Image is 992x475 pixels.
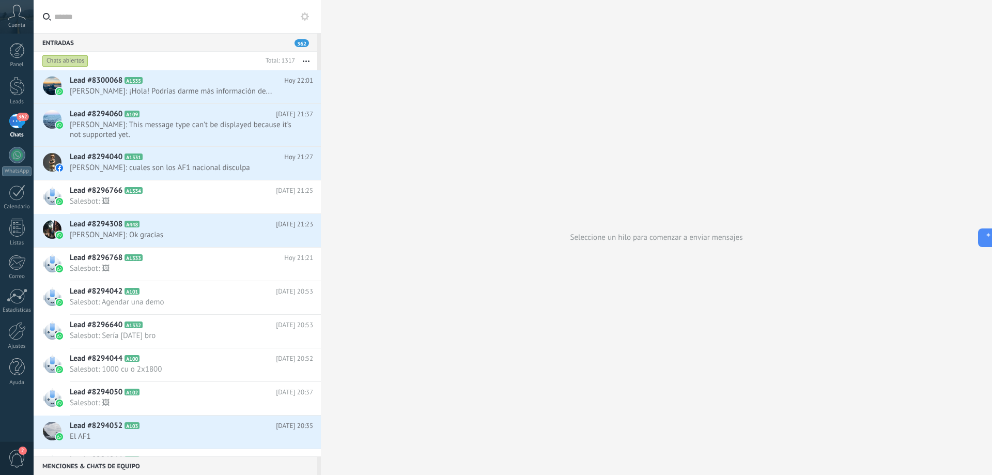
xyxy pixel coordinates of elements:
span: Lead #8294050 [70,387,122,397]
span: A1333 [125,254,143,261]
span: Salesbot: 🖼 [70,196,293,206]
span: Salesbot: 🖼 [70,398,293,408]
span: A1335 [125,77,143,84]
a: Lead #8294042 A101 [DATE] 20:53 Salesbot: Agendar una demo [34,281,321,314]
a: Lead #8296766 A1334 [DATE] 21:25 Salesbot: 🖼 [34,180,321,213]
span: Hoy 21:27 [284,152,313,162]
span: Lead #8294052 [70,421,122,431]
img: waba.svg [56,299,63,306]
div: WhatsApp [2,166,32,176]
span: Lead #8294042 [70,286,122,297]
div: Ajustes [2,343,32,350]
span: [DATE] 20:33 [276,454,313,465]
span: A1334 [125,187,143,194]
span: Lead #8296768 [70,253,122,263]
img: waba.svg [56,232,63,239]
span: A109 [125,111,139,117]
span: El AF1 [70,432,293,441]
span: [DATE] 20:53 [276,320,313,330]
img: facebook-sm.svg [56,164,63,172]
span: [PERSON_NAME]: This message type can’t be displayed because it’s not supported yet. [70,120,293,140]
a: Lead #8300068 A1335 Hoy 22:01 [PERSON_NAME]: ¡Hola! Podrías darme más información de... [34,70,321,103]
div: Ayuda [2,379,32,386]
div: Correo [2,273,32,280]
span: [DATE] 20:52 [276,354,313,364]
span: Lead #8294046 [70,454,122,465]
span: 362 [17,113,28,121]
div: Listas [2,240,32,247]
a: Lead #8294044 A100 [DATE] 20:52 Salesbot: 1000 cu o 2x1800 [34,348,321,381]
span: Lead #8300068 [70,75,122,86]
span: Lead #8294060 [70,109,122,119]
span: A448 [125,221,139,227]
span: Salesbot: 🖼 [70,264,293,273]
span: 362 [295,39,309,47]
div: Estadísticas [2,307,32,314]
img: waba.svg [56,332,63,340]
div: Chats abiertos [42,55,88,67]
a: Lead #8296640 A1332 [DATE] 20:53 Salesbot: Sería [DATE] bro [34,315,321,348]
span: [DATE] 21:25 [276,186,313,196]
span: Hoy 22:01 [284,75,313,86]
a: Lead #8296768 A1333 Hoy 21:21 Salesbot: 🖼 [34,248,321,281]
img: waba.svg [56,366,63,373]
span: [DATE] 20:35 [276,421,313,431]
span: Lead #8294040 [70,152,122,162]
img: waba.svg [56,198,63,205]
span: A102 [125,389,139,395]
span: A101 [125,288,139,295]
span: [PERSON_NAME]: cuales son los AF1 nacional disculpa [70,163,293,173]
span: [DATE] 20:53 [276,286,313,297]
div: Panel [2,62,32,68]
span: [DATE] 20:37 [276,387,313,397]
div: Entradas [34,33,317,52]
div: Menciones & Chats de equipo [34,456,317,475]
span: Cuenta [8,22,25,29]
a: Lead #8294040 A1331 Hoy 21:27 [PERSON_NAME]: cuales son los AF1 nacional disculpa [34,147,321,180]
a: Lead #8294052 A103 [DATE] 20:35 El AF1 [34,416,321,449]
span: A1331 [125,154,143,160]
span: [PERSON_NAME]: ¡Hola! Podrías darme más información de... [70,86,293,96]
span: Lead #8296766 [70,186,122,196]
span: A1332 [125,321,143,328]
span: Salesbot: Agendar una demo [70,297,293,307]
img: waba.svg [56,88,63,95]
span: Salesbot: 1000 cu o 2x1800 [70,364,293,374]
img: waba.svg [56,433,63,440]
span: A103 [125,422,139,429]
div: Chats [2,132,32,139]
span: 2 [19,447,27,455]
a: Lead #8294308 A448 [DATE] 21:23 [PERSON_NAME]: Ok gracias [34,214,321,247]
span: [DATE] 21:23 [276,219,313,229]
span: Lead #8294308 [70,219,122,229]
img: waba.svg [56,265,63,272]
span: [PERSON_NAME]: Ok gracias [70,230,293,240]
div: Leads [2,99,32,105]
img: waba.svg [56,400,63,407]
a: Lead #8294050 A102 [DATE] 20:37 Salesbot: 🖼 [34,382,321,415]
a: Lead #8294060 A109 [DATE] 21:37 [PERSON_NAME]: This message type can’t be displayed because it’s ... [34,104,321,146]
span: Lead #8294044 [70,354,122,364]
img: waba.svg [56,121,63,129]
span: A104 [125,456,139,463]
button: Más [295,52,317,70]
span: Salesbot: Sería [DATE] bro [70,331,293,341]
span: A100 [125,355,139,362]
div: Total: 1317 [261,56,295,66]
span: [DATE] 21:37 [276,109,313,119]
span: Hoy 21:21 [284,253,313,263]
div: Calendario [2,204,32,210]
span: Lead #8296640 [70,320,122,330]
